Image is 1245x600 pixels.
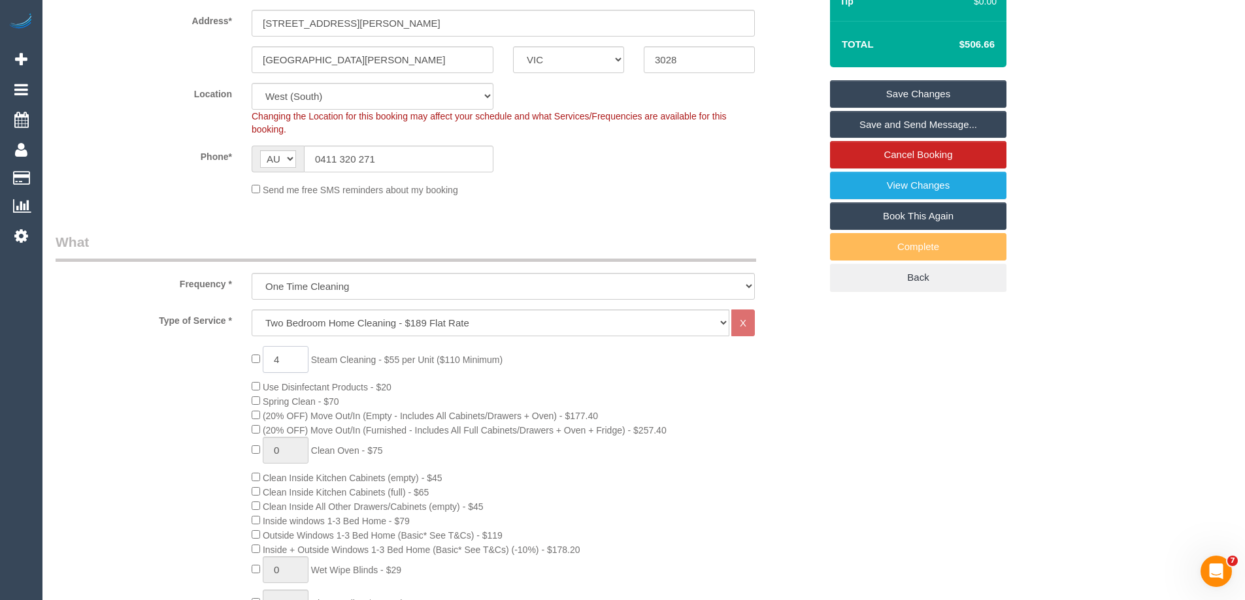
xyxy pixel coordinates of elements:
[311,565,401,575] span: Wet Wipe Blinds - $29
[46,273,242,291] label: Frequency *
[46,83,242,101] label: Location
[1227,556,1238,566] span: 7
[263,545,580,555] span: Inside + Outside Windows 1-3 Bed Home (Basic* See T&Cs) (-10%) - $178.20
[644,46,755,73] input: Post Code*
[263,487,429,497] span: Clean Inside Kitchen Cabinets (full) - $65
[830,141,1006,168] a: Cancel Booking
[263,516,410,526] span: Inside windows 1-3 Bed Home - $79
[842,39,874,50] strong: Total
[830,80,1006,108] a: Save Changes
[263,185,458,195] span: Send me free SMS reminders about my booking
[304,146,493,172] input: Phone*
[263,396,339,407] span: Spring Clean - $70
[263,473,442,483] span: Clean Inside Kitchen Cabinets (empty) - $45
[263,501,484,512] span: Clean Inside All Other Drawers/Cabinets (empty) - $45
[263,530,503,541] span: Outside Windows 1-3 Bed Home (Basic* See T&Cs) - $119
[920,39,995,50] h4: $506.66
[8,13,34,31] img: Automaid Logo
[311,445,383,456] span: Clean Oven - $75
[46,146,242,163] label: Phone*
[830,172,1006,199] a: View Changes
[830,264,1006,291] a: Back
[830,202,1006,230] a: Book This Again
[1201,556,1232,587] iframe: Intercom live chat
[830,111,1006,138] a: Save and Send Message...
[263,382,391,392] span: Use Disinfectant Products - $20
[252,111,727,134] span: Changing the Location for this booking may affect your schedule and what Services/Frequencies are...
[311,355,503,365] span: Steam Cleaning - $55 per Unit ($110 Minimum)
[263,425,667,435] span: (20% OFF) Move Out/In (Furnished - Includes All Full Cabinets/Drawers + Oven + Fridge) - $257.40
[46,10,242,27] label: Address*
[252,46,493,73] input: Suburb*
[263,411,598,421] span: (20% OFF) Move Out/In (Empty - Includes All Cabinets/Drawers + Oven) - $177.40
[46,309,242,327] label: Type of Service *
[56,232,756,262] legend: What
